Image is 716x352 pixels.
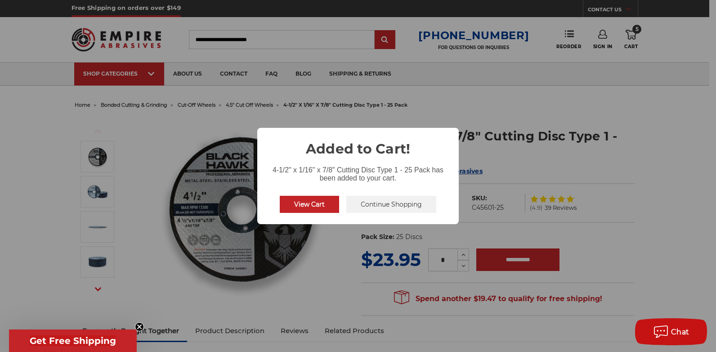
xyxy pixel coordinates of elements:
span: Get Free Shipping [30,335,116,346]
div: 4-1/2" x 1/16" x 7/8" Cutting Disc Type 1 - 25 Pack has been added to your cart. [257,159,459,184]
button: Chat [635,318,707,345]
button: View Cart [280,196,339,213]
h2: Added to Cart! [257,128,459,159]
button: Continue Shopping [346,196,436,213]
span: Chat [671,328,689,336]
button: Close teaser [135,322,144,331]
